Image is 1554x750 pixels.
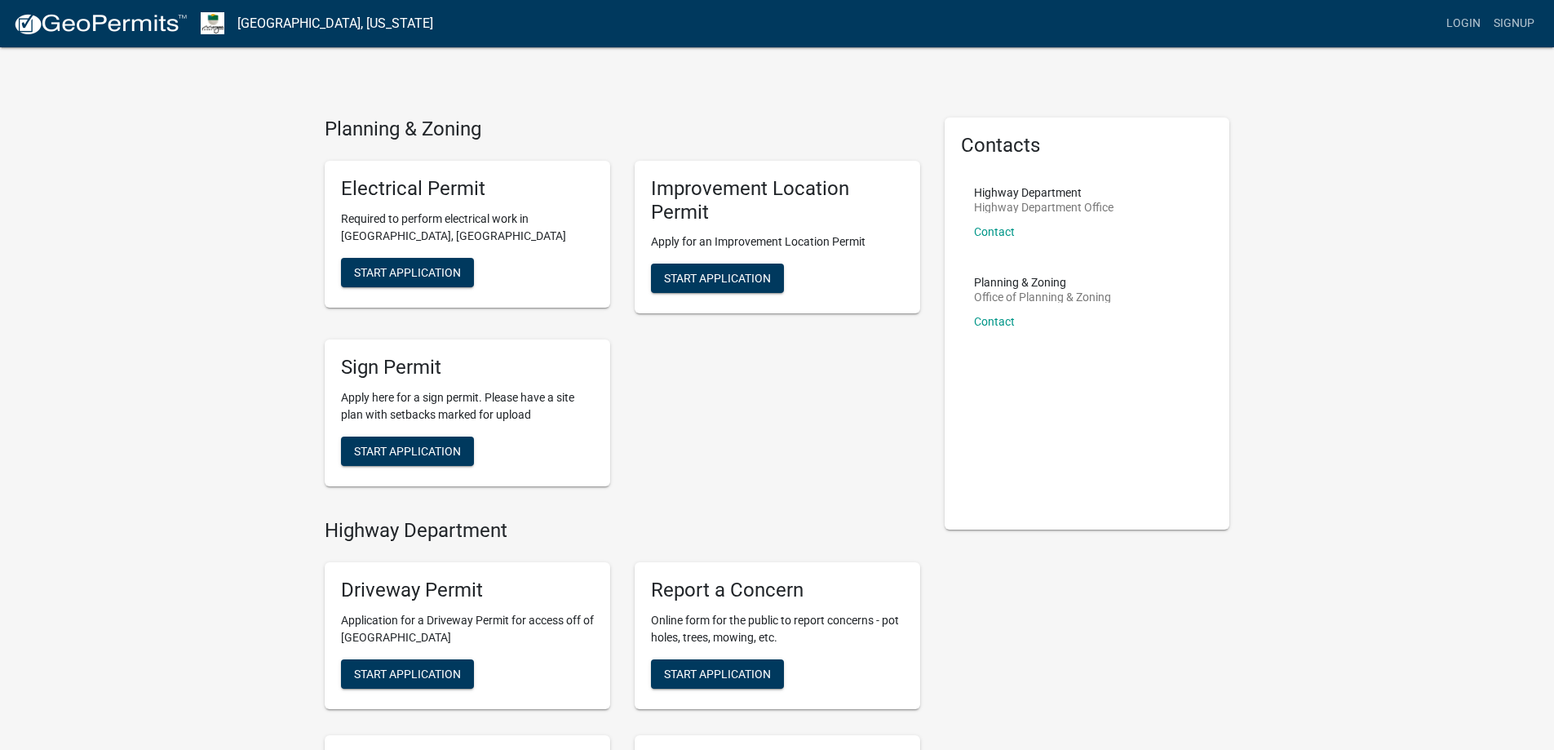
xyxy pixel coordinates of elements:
[651,659,784,689] button: Start Application
[651,264,784,293] button: Start Application
[961,134,1214,158] h5: Contacts
[354,265,461,278] span: Start Application
[664,667,771,680] span: Start Application
[341,659,474,689] button: Start Application
[341,579,594,602] h5: Driveway Permit
[651,612,904,646] p: Online form for the public to report concerns - pot holes, trees, mowing, etc.
[974,202,1113,213] p: Highway Department Office
[974,291,1111,303] p: Office of Planning & Zoning
[325,118,920,141] h4: Planning & Zoning
[651,177,904,224] h5: Improvement Location Permit
[1487,8,1541,39] a: Signup
[1440,8,1487,39] a: Login
[974,187,1113,198] p: Highway Department
[341,437,474,466] button: Start Application
[341,389,594,424] p: Apply here for a sign permit. Please have a site plan with setbacks marked for upload
[341,356,594,379] h5: Sign Permit
[974,225,1015,238] a: Contact
[974,277,1111,288] p: Planning & Zoning
[341,211,594,245] p: Required to perform electrical work in [GEOGRAPHIC_DATA], [GEOGRAPHIC_DATA]
[354,445,461,458] span: Start Application
[237,10,433,38] a: [GEOGRAPHIC_DATA], [US_STATE]
[341,612,594,646] p: Application for a Driveway Permit for access off of [GEOGRAPHIC_DATA]
[664,272,771,285] span: Start Application
[354,667,461,680] span: Start Application
[651,233,904,251] p: Apply for an Improvement Location Permit
[201,12,224,34] img: Morgan County, Indiana
[341,258,474,287] button: Start Application
[651,579,904,602] h5: Report a Concern
[341,177,594,201] h5: Electrical Permit
[974,315,1015,328] a: Contact
[325,519,920,543] h4: Highway Department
